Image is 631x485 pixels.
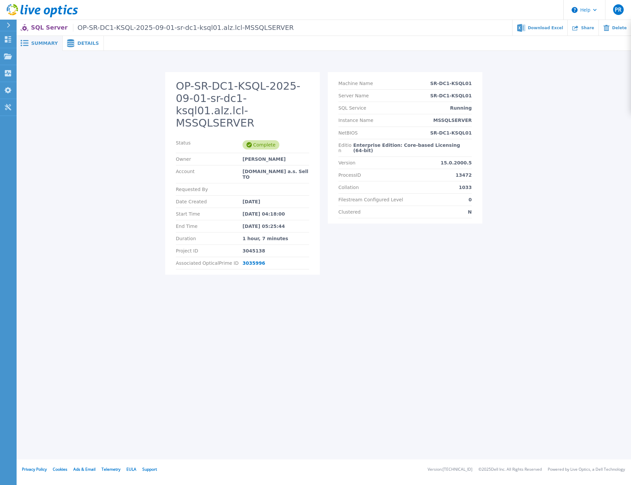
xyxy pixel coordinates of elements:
[243,199,309,204] div: [DATE]
[338,105,366,111] p: SQL Service
[176,260,243,266] p: Associated OpticalPrime ID
[102,466,120,472] a: Telemetry
[581,26,594,30] span: Share
[338,143,353,153] p: Edition
[176,169,243,179] p: Account
[459,185,472,190] p: 1033
[243,156,309,162] div: [PERSON_NAME]
[441,160,472,165] p: 15.0.2000.5
[430,130,472,136] p: SR-DC1-KSQL01
[142,466,157,472] a: Support
[428,467,472,472] li: Version: [TECHNICAL_ID]
[338,197,403,202] p: Filestream Configured Level
[528,26,563,30] span: Download Excel
[478,467,542,472] li: © 2025 Dell Inc. All Rights Reserved
[243,224,309,229] div: [DATE] 05:25:44
[243,236,309,241] div: 1 hour, 7 minutes
[243,169,309,179] div: [DOMAIN_NAME] a.s. Sell TO
[456,172,472,178] p: 13472
[338,172,361,178] p: ProcessID
[338,130,358,136] p: NetBIOS
[338,81,373,86] p: Machine Name
[176,199,243,204] p: Date Created
[176,156,243,162] p: Owner
[22,466,47,472] a: Privacy Policy
[31,24,294,32] p: SQL Server
[353,143,472,153] p: Enterprise Edition: Core-based Licensing (64-bit)
[176,140,243,149] p: Status
[176,224,243,229] p: End Time
[338,185,359,190] p: Collation
[176,248,243,253] p: Project ID
[433,118,472,123] p: MSSQLSERVER
[450,105,472,111] p: Running
[243,260,265,266] a: 3035996
[73,466,96,472] a: Ads & Email
[73,24,294,32] span: OP-SR-DC1-KSQL-2025-09-01-sr-dc1-ksql01.alz.lcl-MSSQLSERVER
[430,81,472,86] p: SR-DC1-KSQL01
[468,209,472,215] p: N
[176,211,243,217] p: Start Time
[176,80,309,129] h2: OP-SR-DC1-KSQL-2025-09-01-sr-dc1-ksql01.alz.lcl-MSSQLSERVER
[243,140,279,149] div: Complete
[338,209,361,215] p: Clustered
[243,248,309,253] div: 3045138
[338,118,373,123] p: Instance Name
[548,467,625,472] li: Powered by Live Optics, a Dell Technology
[615,7,621,12] span: PR
[31,41,58,46] span: Summary
[243,211,309,217] div: [DATE] 04:18:00
[338,160,355,165] p: Version
[468,197,472,202] p: 0
[338,93,369,98] p: Server Name
[126,466,136,472] a: EULA
[612,26,627,30] span: Delete
[53,466,67,472] a: Cookies
[176,236,243,241] p: Duration
[430,93,472,98] p: SR-DC1-KSQL01
[176,187,243,192] p: Requested By
[77,41,99,46] span: Details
